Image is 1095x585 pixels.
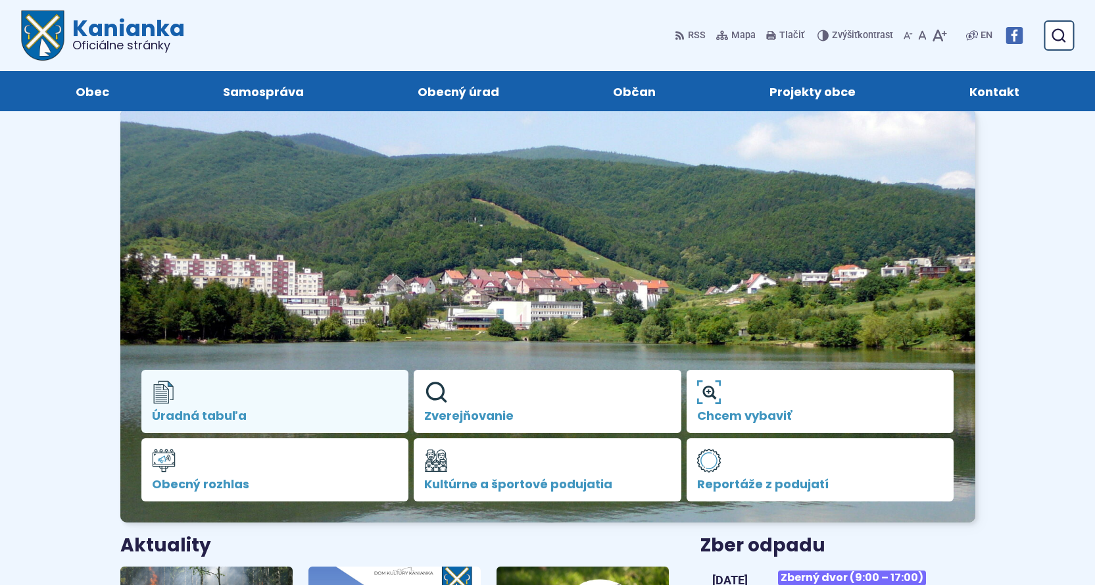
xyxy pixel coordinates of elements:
span: Reportáže z podujatí [697,478,944,491]
button: Zmenšiť veľkosť písma [901,22,915,49]
img: Prejsť na domovskú stránku [21,11,64,61]
a: Úradná tabuľa [141,370,409,433]
a: Chcem vybaviť [687,370,954,433]
a: Projekty obce [726,71,900,111]
a: Obec [32,71,153,111]
h1: Kanianka [64,17,185,51]
h3: Aktuality [120,536,211,556]
img: Prejsť na Facebook stránku [1006,27,1023,44]
span: Projekty obce [769,71,856,111]
span: Občan [613,71,656,111]
span: Samospráva [223,71,304,111]
button: Tlačiť [764,22,807,49]
span: Zverejňovanie [424,409,671,422]
span: kontrast [832,30,893,41]
a: Kontakt [926,71,1063,111]
span: Mapa [731,28,756,43]
a: RSS [675,22,708,49]
h3: Zber odpadu [700,536,975,556]
button: Zvýšiťkontrast [817,22,896,49]
a: Občan [570,71,700,111]
a: Samospráva [179,71,347,111]
span: Kultúrne a športové podujatia [424,478,671,491]
span: Kontakt [969,71,1019,111]
button: Zväčšiť veľkosť písma [929,22,950,49]
span: Úradná tabuľa [152,409,399,422]
a: Zverejňovanie [414,370,681,433]
a: Kultúrne a športové podujatia [414,438,681,501]
a: Obecný úrad [374,71,543,111]
span: RSS [688,28,706,43]
a: EN [978,28,995,43]
a: Obecný rozhlas [141,438,409,501]
a: Logo Kanianka, prejsť na domovskú stránku. [21,11,185,61]
span: Zvýšiť [832,30,858,41]
a: Mapa [714,22,758,49]
button: Nastaviť pôvodnú veľkosť písma [915,22,929,49]
span: Oficiálne stránky [72,39,185,51]
a: Reportáže z podujatí [687,438,954,501]
span: EN [981,28,992,43]
span: Obecný rozhlas [152,478,399,491]
span: Tlačiť [779,30,804,41]
span: Obec [76,71,109,111]
span: Obecný úrad [418,71,499,111]
span: Chcem vybaviť [697,409,944,422]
